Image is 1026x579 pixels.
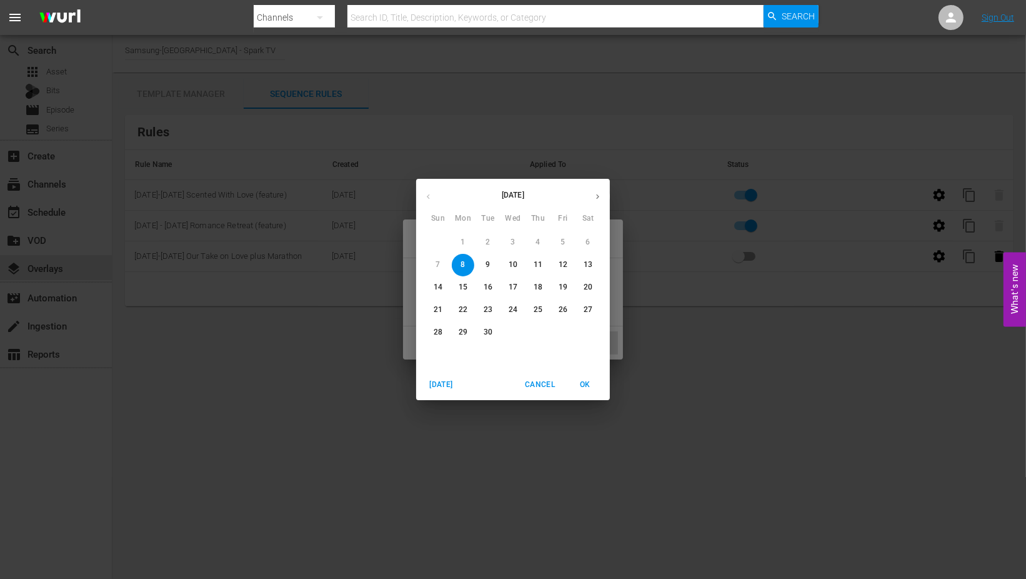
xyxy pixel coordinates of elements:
p: 25 [534,305,542,315]
button: 30 [477,321,499,344]
p: 21 [434,305,442,315]
button: 19 [552,276,574,299]
button: 18 [527,276,549,299]
button: 29 [452,321,474,344]
a: Sign Out [982,13,1014,23]
button: Cancel [520,375,560,395]
p: 14 [434,282,442,293]
span: Search [782,5,815,28]
button: 24 [502,299,524,321]
p: 11 [534,259,542,270]
button: 11 [527,254,549,276]
p: 13 [584,259,592,270]
span: OK [570,378,600,391]
span: [DATE] [426,378,456,391]
button: 21 [427,299,449,321]
p: 20 [584,282,592,293]
p: 10 [509,259,517,270]
p: [DATE] [441,189,585,201]
button: OK [565,375,605,395]
button: 16 [477,276,499,299]
p: 16 [484,282,492,293]
p: 29 [459,327,467,338]
span: Fri [552,213,574,225]
p: 19 [559,282,567,293]
img: ans4CAIJ8jUAAAAAAAAAAAAAAAAAAAAAAAAgQb4GAAAAAAAAAAAAAAAAAAAAAAAAJMjXAAAAAAAAAAAAAAAAAAAAAAAAgAT5G... [30,3,90,33]
span: Thu [527,213,549,225]
span: Sat [577,213,599,225]
p: 28 [434,327,442,338]
button: 10 [502,254,524,276]
p: 30 [484,327,492,338]
button: 27 [577,299,599,321]
span: Wed [502,213,524,225]
button: 17 [502,276,524,299]
p: 17 [509,282,517,293]
p: 12 [559,259,567,270]
p: 26 [559,305,567,315]
span: Tue [477,213,499,225]
button: 28 [427,321,449,344]
p: 22 [459,305,467,315]
span: Cancel [525,378,555,391]
button: 25 [527,299,549,321]
button: 23 [477,299,499,321]
button: 20 [577,276,599,299]
button: Open Feedback Widget [1004,253,1026,327]
span: menu [7,10,22,25]
p: 15 [459,282,467,293]
p: 27 [584,305,592,315]
button: 15 [452,276,474,299]
button: 22 [452,299,474,321]
button: 13 [577,254,599,276]
p: 18 [534,282,542,293]
p: 9 [486,259,490,270]
button: 12 [552,254,574,276]
button: 26 [552,299,574,321]
span: Mon [452,213,474,225]
button: [DATE] [421,375,461,395]
button: 14 [427,276,449,299]
p: 24 [509,305,517,315]
span: Sun [427,213,449,225]
p: 23 [484,305,492,315]
button: 8 [452,254,474,276]
p: 8 [461,259,465,270]
button: 9 [477,254,499,276]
